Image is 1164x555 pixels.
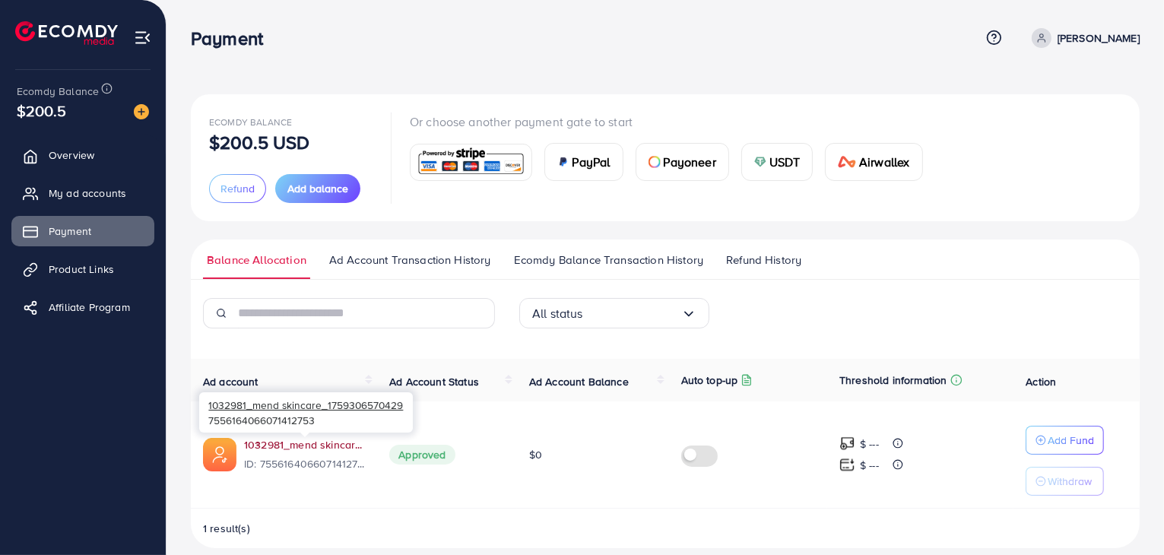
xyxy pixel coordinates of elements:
[859,153,909,171] span: Airwallex
[199,392,413,433] div: 7556164066071412753
[134,104,149,119] img: image
[134,29,151,46] img: menu
[741,143,814,181] a: cardUSDT
[329,252,491,268] span: Ad Account Transaction History
[1026,467,1104,496] button: Withdraw
[11,140,154,170] a: Overview
[209,174,266,203] button: Refund
[1026,374,1056,389] span: Action
[203,521,250,536] span: 1 result(s)
[410,144,532,181] a: card
[244,456,365,471] span: ID: 7556164066071412753
[557,156,569,168] img: card
[11,292,154,322] a: Affiliate Program
[529,447,542,462] span: $0
[681,371,738,389] p: Auto top-up
[11,254,154,284] a: Product Links
[1058,29,1140,47] p: [PERSON_NAME]
[825,143,922,181] a: cardAirwallex
[244,437,365,452] a: 1032981_mend skincare_1759306570429
[49,186,126,201] span: My ad accounts
[839,371,947,389] p: Threshold information
[287,181,348,196] span: Add balance
[544,143,623,181] a: cardPayPal
[839,457,855,473] img: top-up amount
[514,252,703,268] span: Ecomdy Balance Transaction History
[532,302,583,325] span: All status
[17,84,99,99] span: Ecomdy Balance
[49,147,94,163] span: Overview
[649,156,661,168] img: card
[754,156,766,168] img: card
[208,398,403,412] span: 1032981_mend skincare_1759306570429
[1026,28,1140,48] a: [PERSON_NAME]
[519,298,709,328] div: Search for option
[529,374,629,389] span: Ad Account Balance
[1099,487,1153,544] iframe: Chat
[11,216,154,246] a: Payment
[49,262,114,277] span: Product Links
[636,143,729,181] a: cardPayoneer
[191,27,275,49] h3: Payment
[583,302,681,325] input: Search for option
[769,153,801,171] span: USDT
[860,435,879,453] p: $ ---
[389,445,455,465] span: Approved
[838,156,856,168] img: card
[209,133,310,151] p: $200.5 USD
[275,174,360,203] button: Add balance
[203,374,258,389] span: Ad account
[17,100,66,122] span: $200.5
[15,21,118,45] img: logo
[203,438,236,471] img: ic-ads-acc.e4c84228.svg
[1026,426,1104,455] button: Add Fund
[49,224,91,239] span: Payment
[572,153,611,171] span: PayPal
[415,146,527,179] img: card
[860,456,879,474] p: $ ---
[207,252,306,268] span: Balance Allocation
[11,178,154,208] a: My ad accounts
[1048,472,1092,490] p: Withdraw
[839,436,855,452] img: top-up amount
[664,153,716,171] span: Payoneer
[410,113,935,131] p: Or choose another payment gate to start
[220,181,255,196] span: Refund
[389,374,479,389] span: Ad Account Status
[726,252,801,268] span: Refund History
[209,116,292,128] span: Ecomdy Balance
[49,300,130,315] span: Affiliate Program
[1048,431,1094,449] p: Add Fund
